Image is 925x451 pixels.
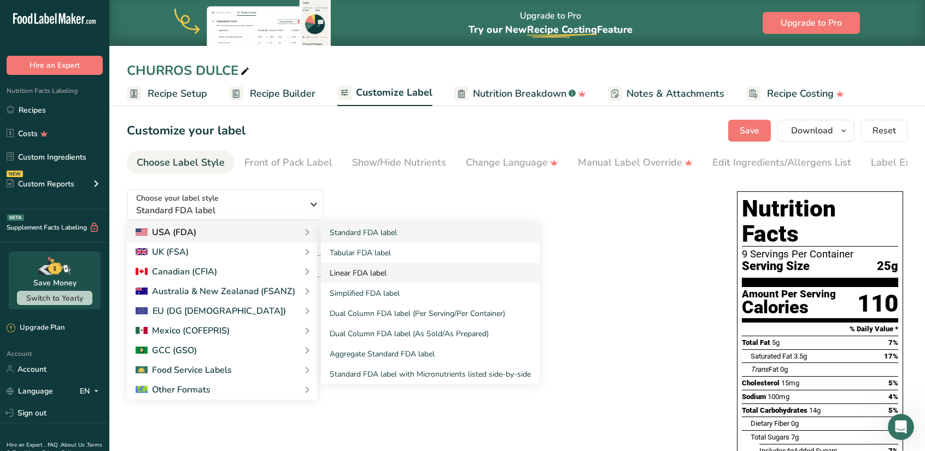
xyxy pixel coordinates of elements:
[7,171,23,177] div: NEW
[781,379,799,387] span: 15mg
[7,441,45,449] a: Hire an Expert .
[772,338,780,347] span: 5g
[321,263,540,283] a: Linear FDA label
[794,352,807,360] span: 3.5g
[742,406,807,414] span: Total Carbohydrates
[751,352,792,360] span: Saturated Fat
[780,365,788,373] span: 0g
[884,352,898,360] span: 17%
[148,86,207,101] span: Recipe Setup
[742,289,836,300] div: Amount Per Serving
[127,122,245,140] h1: Customize your label
[746,81,844,106] a: Recipe Costing
[742,338,770,347] span: Total Fat
[742,249,898,260] div: 9 Servings Per Container
[791,433,799,441] span: 7g
[751,433,789,441] span: Total Sugars
[751,365,769,373] i: Trans
[454,81,586,106] a: Nutrition Breakdown
[7,382,53,401] a: Language
[873,124,896,137] span: Reset
[136,192,219,204] span: Choose your label style
[861,120,908,142] button: Reset
[136,245,189,259] div: UK (FSA)
[127,61,251,80] div: CHURROS DULCE
[857,289,898,318] div: 110
[136,344,197,357] div: GCC (GSO)
[7,178,74,190] div: Custom Reports
[244,155,332,170] div: Front of Pack Label
[888,406,898,414] span: 5%
[777,120,854,142] button: Download
[321,344,540,364] a: Aggregate Standard FDA label
[136,304,286,318] div: EU (DG [DEMOGRAPHIC_DATA])
[740,124,759,137] span: Save
[136,347,148,354] img: 2Q==
[61,441,87,449] a: About Us .
[742,393,766,401] span: Sodium
[7,214,24,221] div: BETA
[127,81,207,106] a: Recipe Setup
[877,260,898,273] span: 25g
[728,120,771,142] button: Save
[321,364,540,384] a: Standard FDA label with Micronutrients listed side-by-side
[48,441,61,449] a: FAQ .
[136,364,232,377] div: Food Service Labels
[627,86,724,101] span: Notes & Attachments
[751,419,789,427] span: Dietary Fiber
[578,155,693,170] div: Manual Label Override
[742,323,898,336] section: % Daily Value *
[888,393,898,401] span: 4%
[791,419,799,427] span: 0g
[321,324,540,344] a: Dual Column FDA label (As Sold/As Prepared)
[712,155,851,170] div: Edit Ingredients/Allergens List
[527,23,597,36] span: Recipe Costing
[321,303,540,324] a: Dual Column FDA label (Per Serving/Per Container)
[466,155,558,170] div: Change Language
[768,393,789,401] span: 100mg
[742,260,810,273] span: Serving Size
[767,86,834,101] span: Recipe Costing
[791,124,833,137] span: Download
[742,196,898,247] h1: Nutrition Facts
[26,293,83,303] span: Switch to Yearly
[356,85,432,100] span: Customize Label
[136,324,230,337] div: Mexico (COFEPRIS)
[80,384,103,397] div: EN
[321,283,540,303] a: Simplified FDA label
[469,1,633,46] div: Upgrade to Pro
[136,383,210,396] div: Other Formats
[888,379,898,387] span: 5%
[33,277,77,289] div: Save Money
[136,204,303,217] span: Standard FDA label
[137,155,225,170] div: Choose Label Style
[17,291,92,305] button: Switch to Yearly
[321,222,540,243] a: Standard FDA label
[136,285,295,298] div: Australia & New Zealanad (FSANZ)
[136,265,217,278] div: Canadian (CFIA)
[321,243,540,263] a: Tabular FDA label
[742,379,780,387] span: Cholesterol
[127,189,324,220] button: Choose your label style Standard FDA label
[751,365,778,373] span: Fat
[763,12,860,34] button: Upgrade to Pro
[473,86,566,101] span: Nutrition Breakdown
[250,86,315,101] span: Recipe Builder
[888,414,914,440] iframe: Intercom live chat
[742,300,836,315] div: Calories
[888,338,898,347] span: 7%
[352,155,446,170] div: Show/Hide Nutrients
[136,226,196,239] div: USA (FDA)
[469,23,633,36] span: Try our New Feature
[809,406,821,414] span: 14g
[781,16,842,30] span: Upgrade to Pro
[229,81,315,106] a: Recipe Builder
[7,323,65,333] div: Upgrade Plan
[608,81,724,106] a: Notes & Attachments
[337,80,432,107] a: Customize Label
[7,56,103,75] button: Hire an Expert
